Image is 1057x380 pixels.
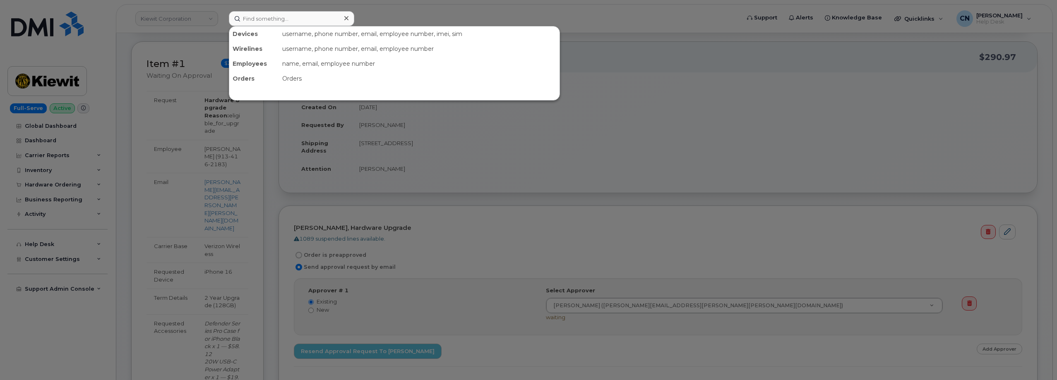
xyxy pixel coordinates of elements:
iframe: Messenger Launcher [1021,344,1051,374]
div: Orders [229,71,279,86]
div: username, phone number, email, employee number [279,41,560,56]
input: Find something... [229,11,354,26]
div: Devices [229,26,279,41]
div: Employees [229,56,279,71]
div: username, phone number, email, employee number, imei, sim [279,26,560,41]
div: Wirelines [229,41,279,56]
div: Orders [279,71,560,86]
div: name, email, employee number [279,56,560,71]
